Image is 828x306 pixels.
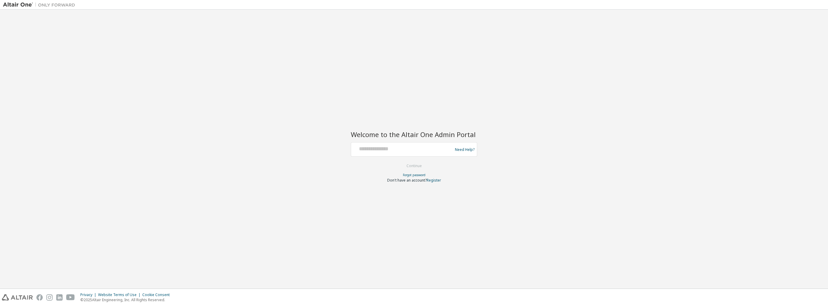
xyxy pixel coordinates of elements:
[2,294,33,301] img: altair_logo.svg
[36,294,43,301] img: facebook.svg
[80,292,98,297] div: Privacy
[3,2,78,8] img: Altair One
[98,292,142,297] div: Website Terms of Use
[351,130,477,139] h2: Welcome to the Altair One Admin Portal
[403,173,425,177] a: Forgot password
[56,294,63,301] img: linkedin.svg
[66,294,75,301] img: youtube.svg
[427,178,441,183] a: Register
[80,297,173,302] p: © 2025 Altair Engineering, Inc. All Rights Reserved.
[387,178,427,183] span: Don't have an account?
[142,292,173,297] div: Cookie Consent
[46,294,53,301] img: instagram.svg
